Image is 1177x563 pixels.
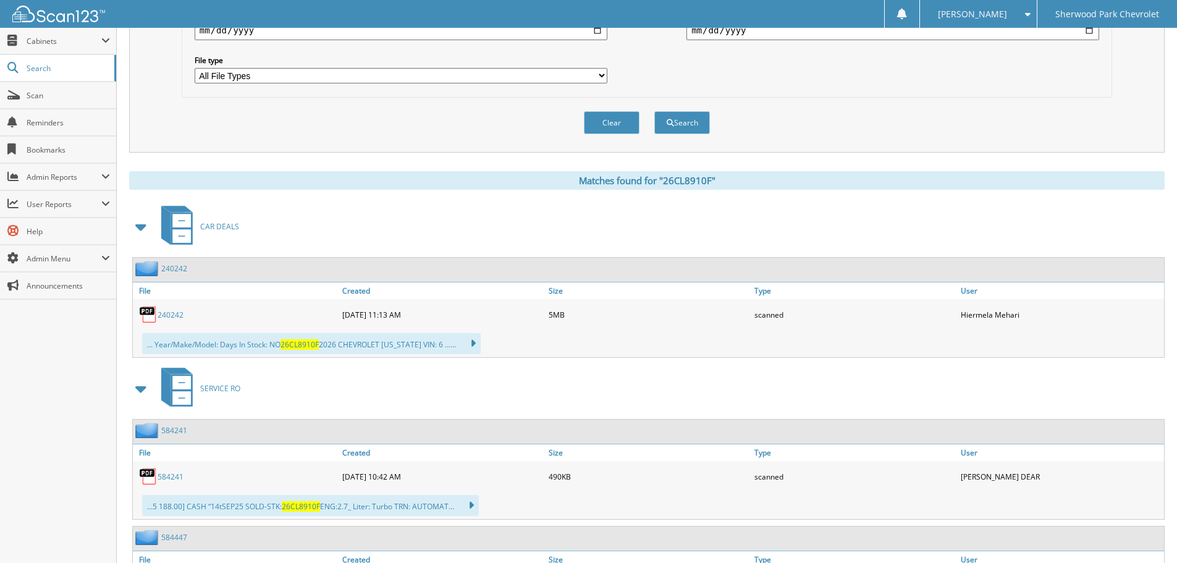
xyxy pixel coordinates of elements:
div: 5MB [546,302,752,327]
a: 584241 [161,425,187,436]
a: SERVICE RO [154,364,240,413]
button: Search [654,111,710,134]
span: Reminders [27,117,110,128]
a: 240242 [161,263,187,274]
span: User Reports [27,199,101,210]
div: Matches found for "26CL8910F" [129,171,1165,190]
a: User [958,444,1164,461]
span: Admin Menu [27,253,101,264]
span: Admin Reports [27,172,101,182]
img: folder2.png [135,261,161,276]
div: scanned [751,302,958,327]
a: CAR DEALS [154,202,239,251]
a: Type [751,444,958,461]
img: PDF.png [139,305,158,324]
input: end [686,20,1099,40]
span: Search [27,63,108,74]
div: scanned [751,464,958,489]
a: Type [751,282,958,299]
div: 490KB [546,464,752,489]
span: CAR DEALS [200,221,239,232]
span: Cabinets [27,36,101,46]
div: ... Year/Make/Model: Days In Stock: NO 2026 CHEVROLET [US_STATE] VIN: 6 ...... [142,333,481,354]
span: Bookmarks [27,145,110,155]
img: folder2.png [135,530,161,545]
div: ...5 188.00] CASH “14tSEP25 SOLD-STK: ENG:2.7_ Liter: Turbo TRN: AUTOMAT... [142,495,479,516]
label: File type [195,55,607,66]
div: [PERSON_NAME] DEAR [958,464,1164,489]
a: 584447 [161,532,187,543]
a: 240242 [158,310,184,320]
a: Created [339,444,546,461]
span: 26CL8910F [282,501,320,512]
span: Scan [27,90,110,101]
img: scan123-logo-white.svg [12,6,105,22]
span: SERVICE RO [200,383,240,394]
button: Clear [584,111,639,134]
span: Help [27,226,110,237]
div: [DATE] 10:42 AM [339,464,546,489]
input: start [195,20,607,40]
a: Size [546,444,752,461]
a: Created [339,282,546,299]
a: File [133,444,339,461]
div: [DATE] 11:13 AM [339,302,546,327]
span: [PERSON_NAME] [938,11,1007,18]
a: User [958,282,1164,299]
iframe: Chat Widget [1115,504,1177,563]
a: 584241 [158,472,184,482]
img: PDF.png [139,467,158,486]
span: 26CL8910F [281,339,319,350]
span: Sherwood Park Chevrolet [1055,11,1159,18]
img: folder2.png [135,423,161,438]
a: Size [546,282,752,299]
div: Hiermela Mehari [958,302,1164,327]
a: File [133,282,339,299]
span: Announcements [27,281,110,291]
